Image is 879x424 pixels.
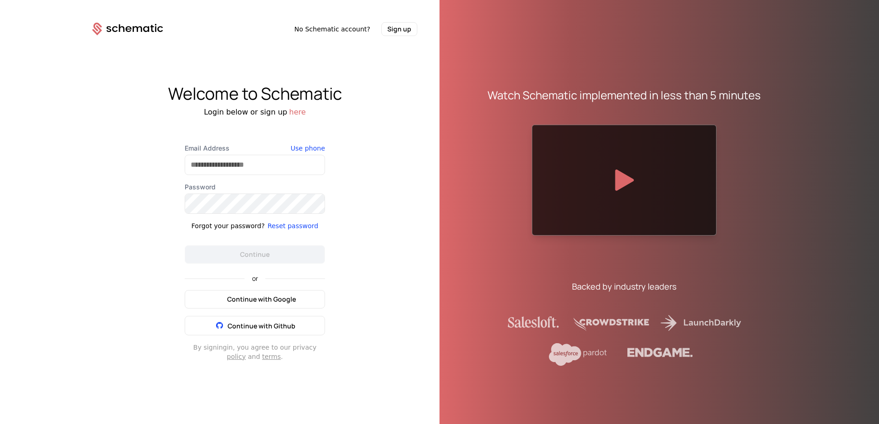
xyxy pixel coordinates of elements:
button: Reset password [267,221,318,230]
div: Backed by industry leaders [572,280,676,293]
span: Continue with Google [227,295,296,304]
div: Watch Schematic implemented in less than 5 minutes [488,88,761,103]
span: Continue with Github [228,321,295,330]
button: here [289,107,306,118]
div: Forgot your password? [192,221,265,230]
button: Use phone [291,144,325,153]
button: Continue with Google [185,290,325,309]
a: terms [262,353,281,360]
span: or [245,275,265,282]
button: Continue [185,245,325,264]
div: Login below or sign up [70,107,439,118]
a: policy [227,353,246,360]
label: Password [185,182,325,192]
button: Sign up [381,22,417,36]
div: By signing in , you agree to our privacy and . [185,343,325,361]
label: Email Address [185,144,325,153]
button: Continue with Github [185,316,325,335]
div: Welcome to Schematic [70,85,439,103]
span: No Schematic account? [294,24,370,34]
